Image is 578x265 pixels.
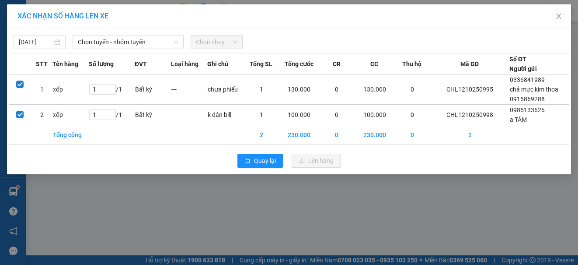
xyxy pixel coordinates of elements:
span: Số lượng [89,59,114,69]
span: down [174,39,179,45]
td: --- [171,74,207,105]
span: Tổng cước [285,59,313,69]
span: XÁC NHẬN SỐ HÀNG LÊN XE [17,12,108,20]
td: --- [171,105,207,125]
td: 0 [319,125,355,145]
span: 0985133626 [510,106,545,113]
td: 100.000 [279,105,319,125]
span: rollback [244,158,251,165]
td: 0 [394,105,430,125]
button: rollbackQuay lại [237,154,283,168]
strong: 0888 827 827 - 0848 827 827 [18,41,87,57]
span: Ghi chú [207,59,228,69]
td: 0 [319,74,355,105]
td: CHL1210250995 [430,74,509,105]
span: close [555,13,562,20]
td: / 1 [89,74,134,105]
span: Thu hộ [402,59,421,69]
td: 2 [243,125,279,145]
td: 2 [31,105,53,125]
strong: Công ty TNHH Phúc Xuyên [9,4,82,23]
button: Close [547,4,571,29]
td: 130.000 [279,74,319,105]
td: 2 [430,125,509,145]
td: Tổng cộng [52,125,89,145]
td: 230.000 [355,125,394,145]
td: 1 [31,74,53,105]
td: 1 [243,74,279,105]
td: 0 [394,74,430,105]
strong: 024 3236 3236 - [4,33,88,49]
td: Bất kỳ [135,105,171,125]
span: Mã GD [460,59,479,69]
div: Số ĐT Người gửi [509,54,537,74]
td: 0 [394,125,430,145]
input: 12/10/2025 [19,37,52,47]
span: CR [333,59,341,69]
td: / 1 [89,105,134,125]
span: ĐVT [135,59,147,69]
span: Loại hàng [171,59,198,69]
td: Bất kỳ [135,74,171,105]
span: 0336841989 [510,76,545,83]
td: 130.000 [355,74,394,105]
td: xốp [52,105,89,125]
span: Tên hàng [52,59,78,69]
button: uploadLên hàng [292,154,341,168]
span: Tổng SL [250,59,272,69]
td: CHL1210250998 [430,105,509,125]
td: 100.000 [355,105,394,125]
span: STT [36,59,48,69]
span: Chọn tuyến - nhóm tuyến [78,35,178,49]
span: Gửi hàng [GEOGRAPHIC_DATA]: Hotline: [4,25,88,57]
span: a TÁM [510,116,527,123]
span: Gửi hàng Hạ Long: Hotline: [8,59,84,82]
span: Chọn chuyến [196,35,237,49]
td: 230.000 [279,125,319,145]
span: Quay lại [254,156,276,166]
td: chưa phiếu [207,74,244,105]
td: 1 [243,105,279,125]
td: 0 [319,105,355,125]
td: k dán bill [207,105,244,125]
span: chả mực kim thoa 0915869288 [510,86,558,102]
span: CC [370,59,378,69]
td: xốp [52,74,89,105]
